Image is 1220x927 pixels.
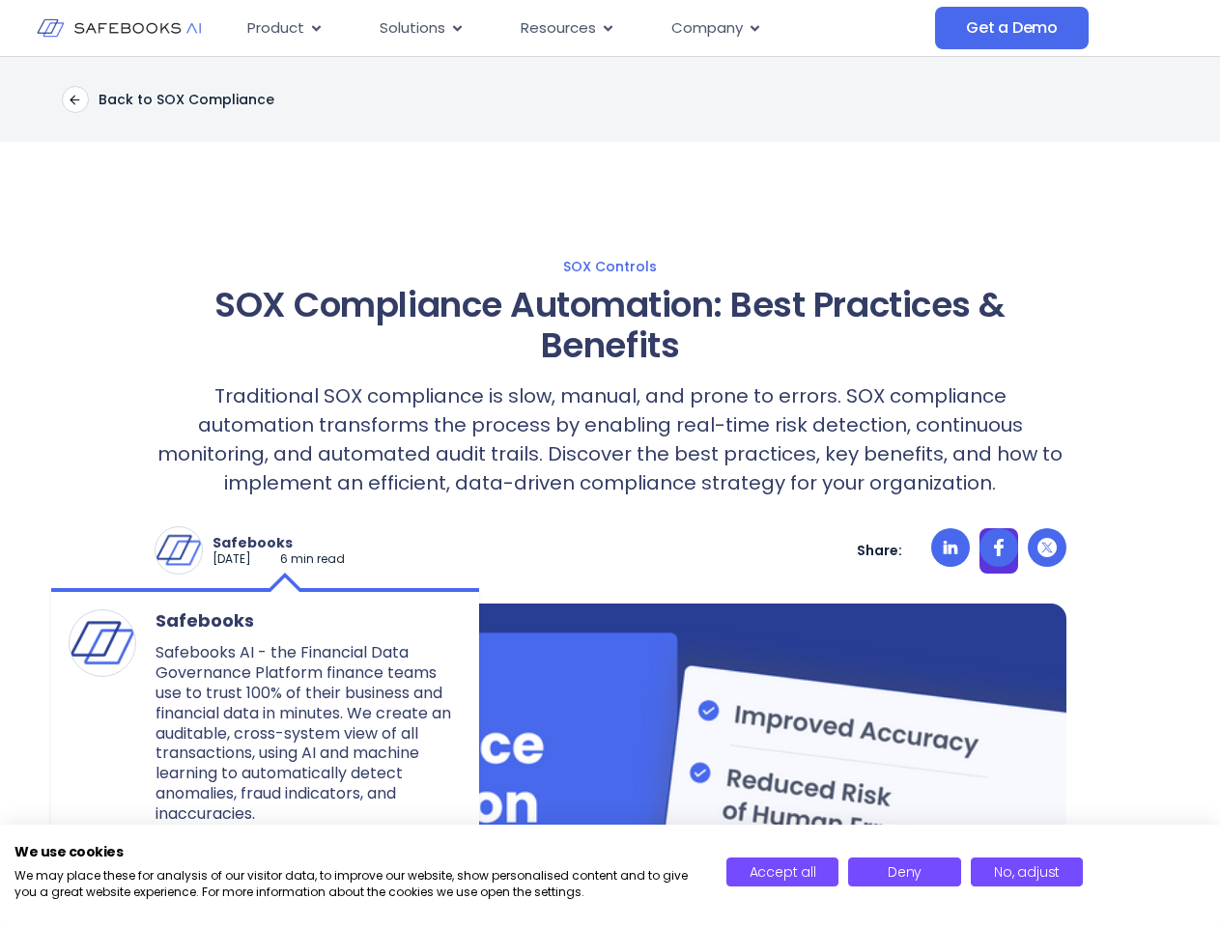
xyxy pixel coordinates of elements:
[971,857,1084,886] button: Adjust cookie preferences
[19,258,1201,275] a: SOX Controls
[726,857,839,886] button: Accept all cookies
[14,868,697,901] p: We may place these for analysis of our visitor data, to improve our website, show personalised co...
[213,551,251,568] p: [DATE]
[232,10,935,47] div: Menu Toggle
[247,17,304,40] span: Product
[232,10,935,47] nav: Menu
[156,527,202,574] img: Safebooks
[280,551,345,568] p: 6 min read
[14,843,697,860] h2: We use cookies
[521,17,596,40] span: Resources
[156,643,462,824] p: Safebooks AI - the Financial Data Governance Platform finance teams use to trust 100% of their bu...
[750,862,816,882] span: Accept all
[70,610,135,676] img: Safebooks
[156,609,462,632] span: Safebooks
[99,91,274,108] p: Back to SOX Compliance
[380,17,445,40] span: Solutions
[848,857,961,886] button: Deny all cookies
[966,18,1058,38] span: Get a Demo
[62,86,274,113] a: Back to SOX Compliance
[213,534,345,551] p: Safebooks
[155,381,1066,497] p: Traditional SOX compliance is slow, manual, and prone to errors. SOX compliance automation transf...
[155,285,1066,366] h1: SOX Compliance Automation: Best Practices & Benefits
[671,17,743,40] span: Company
[935,7,1089,49] a: Get a Demo
[857,542,902,559] p: Share:
[888,862,922,882] span: Deny
[994,862,1060,882] span: No, adjust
